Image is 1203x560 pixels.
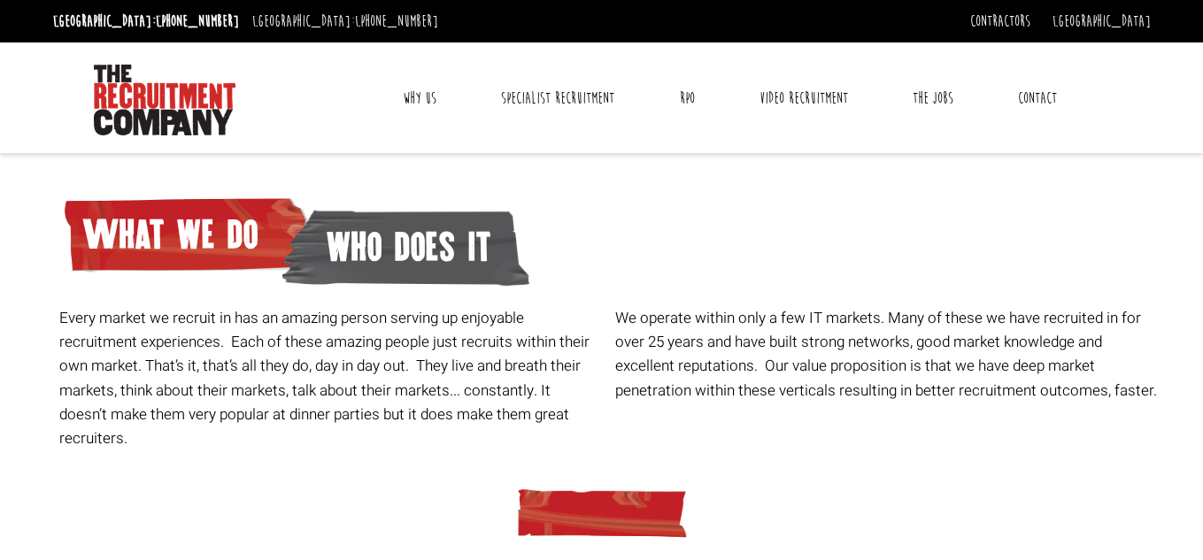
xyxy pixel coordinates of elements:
[488,76,628,120] a: Specialist Recruitment
[746,76,861,120] a: Video Recruitment
[389,76,450,120] a: Why Us
[1153,380,1157,402] span: .
[667,76,708,120] a: RPO
[248,7,443,35] li: [GEOGRAPHIC_DATA]:
[94,65,235,135] img: The Recruitment Company
[615,306,1158,403] p: We operate within only a few IT markets. Many of these we have recruited in for over 25 years and...
[49,7,243,35] li: [GEOGRAPHIC_DATA]:
[899,76,967,120] a: The Jobs
[1005,76,1070,120] a: Contact
[970,12,1030,31] a: Contractors
[1053,12,1151,31] a: [GEOGRAPHIC_DATA]
[355,12,438,31] a: [PHONE_NUMBER]
[156,12,239,31] a: [PHONE_NUMBER]
[59,306,602,450] p: Every market we recruit in has an amazing person serving up enjoyable recruitment experiences. Ea...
